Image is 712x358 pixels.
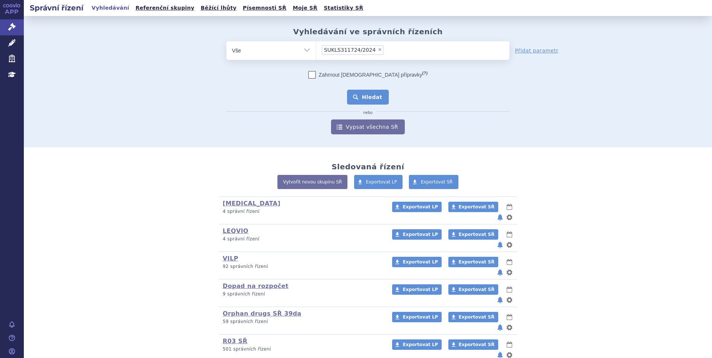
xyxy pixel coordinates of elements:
p: 59 správních řízení [223,319,382,325]
button: nastavení [506,295,513,304]
a: Vyhledávání [89,3,131,13]
span: Exportovat SŘ [421,179,453,185]
button: notifikace [496,240,504,249]
p: 92 správních řízení [223,263,382,270]
a: LEQVIO [223,227,248,234]
a: Exportovat LP [392,339,442,350]
a: Moje SŘ [290,3,320,13]
a: Referenční skupiny [133,3,197,13]
h2: Sledovaná řízení [331,162,404,171]
i: nebo [360,111,376,115]
button: notifikace [496,268,504,277]
p: 4 správní řízení [223,236,382,242]
button: nastavení [506,240,513,249]
p: 501 správních řízení [223,346,382,352]
button: lhůty [506,313,513,322]
p: 4 správní řízení [223,208,382,215]
a: Vypsat všechna SŘ [331,119,405,134]
a: Exportovat LP [392,312,442,322]
a: Písemnosti SŘ [241,3,289,13]
span: Exportovat SŘ [459,232,495,237]
span: Exportovat SŘ [459,342,495,347]
a: Exportovat LP [392,257,442,267]
p: 9 správních řízení [223,291,382,297]
a: [MEDICAL_DATA] [223,200,280,207]
span: Exportovat SŘ [459,204,495,210]
span: SUKLS311724/2024 [324,47,376,52]
a: Exportovat SŘ [448,339,498,350]
a: Dopad na rozpočet [223,282,289,290]
label: Zahrnout [DEMOGRAPHIC_DATA] přípravky [308,71,427,79]
a: Exportovat SŘ [409,175,458,189]
a: Běžící lhůty [198,3,239,13]
span: Exportovat SŘ [459,287,495,292]
button: notifikace [496,295,504,304]
button: nastavení [506,323,513,332]
a: Exportovat SŘ [448,257,498,267]
span: Exportovat LP [403,232,438,237]
button: lhůty [506,202,513,211]
button: notifikace [496,323,504,332]
a: Exportovat SŘ [448,229,498,240]
a: Exportovat LP [392,202,442,212]
a: Exportovat SŘ [448,202,498,212]
h2: Správní řízení [24,3,89,13]
span: Exportovat LP [403,204,438,210]
span: Exportovat LP [403,342,438,347]
a: Exportovat LP [354,175,403,189]
a: R03 SŘ [223,338,247,345]
button: lhůty [506,340,513,349]
span: × [378,47,382,52]
a: Exportovat LP [392,284,442,295]
a: VILP [223,255,238,262]
a: Přidat parametr [515,47,559,54]
span: Exportovat LP [403,259,438,265]
span: Exportovat LP [403,287,438,292]
a: Vytvořit novou skupinu SŘ [277,175,347,189]
input: SUKLS311724/2024 [386,45,390,54]
button: lhůty [506,285,513,294]
button: nastavení [506,268,513,277]
button: nastavení [506,213,513,222]
h2: Vyhledávání ve správních řízeních [293,27,443,36]
a: Exportovat LP [392,229,442,240]
a: Orphan drugs SŘ 39da [223,310,301,317]
button: lhůty [506,258,513,266]
a: Statistiky SŘ [321,3,365,13]
button: Hledat [347,90,389,105]
span: Exportovat SŘ [459,314,495,320]
a: Exportovat SŘ [448,284,498,295]
span: Exportovat LP [403,314,438,320]
button: lhůty [506,230,513,239]
button: notifikace [496,213,504,222]
span: Exportovat SŘ [459,259,495,265]
span: Exportovat LP [366,179,397,185]
a: Exportovat SŘ [448,312,498,322]
abbr: (?) [422,71,427,76]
